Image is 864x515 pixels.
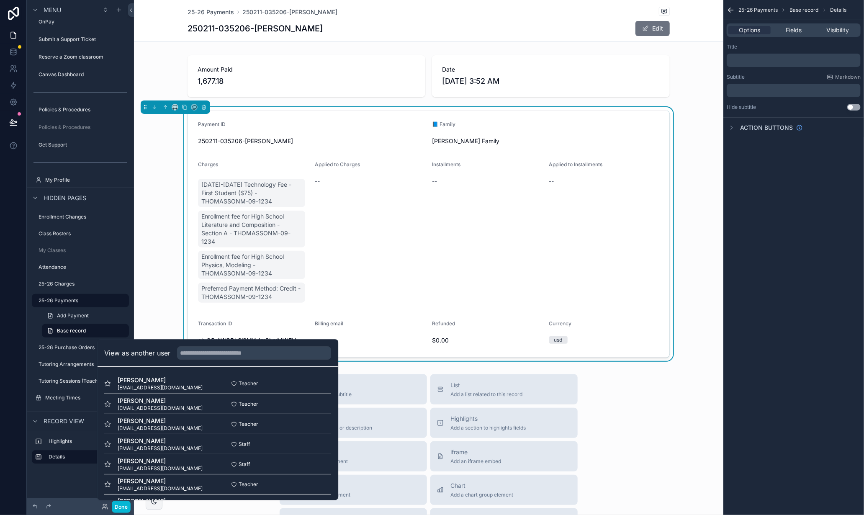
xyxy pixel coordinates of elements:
[198,251,305,279] a: Enrollment fee for High School Physics, Modeling - THOMASSONM-09-1234
[450,415,526,423] span: Highlights
[554,336,563,344] div: usd
[112,501,131,513] button: Done
[32,210,129,224] a: Enrollment Changes
[118,437,203,445] span: [PERSON_NAME]
[188,23,323,34] h1: 250211-035206-[PERSON_NAME]
[39,214,127,220] label: Enrollment Changes
[201,212,302,246] span: Enrollment fee for High School Literature and Composition - Section A - THOMASSONM-09-1234
[39,142,127,148] label: Get Support
[32,277,129,291] a: 25-26 Charges
[32,294,129,307] a: 25-26 Payments
[32,244,129,257] a: My Classes
[32,103,129,116] a: Policies & Procedures
[39,106,127,113] label: Policies & Procedures
[239,461,250,468] span: Staff
[39,36,127,43] label: Submit a Support Ticket
[789,7,818,13] span: Base record
[432,336,543,345] span: $0.00
[549,161,603,167] span: Applied to Installments
[118,457,203,465] span: [PERSON_NAME]
[39,18,127,25] label: OnPay
[44,194,86,202] span: Hidden pages
[39,54,127,60] label: Reserve a Zoom classroom
[57,327,86,334] span: Base record
[118,485,203,492] span: [EMAIL_ADDRESS][DOMAIN_NAME]
[450,391,522,398] span: Add a list related to this record
[430,441,578,471] button: iframeAdd an iframe embed
[739,26,760,34] span: Options
[32,173,129,187] a: My Profile
[39,344,127,351] label: 25-26 Purchase Orders
[32,391,129,404] a: Meeting Times
[432,137,499,145] span: [PERSON_NAME] Family
[826,26,849,34] span: Visibility
[835,74,861,80] span: Markdown
[198,121,226,127] span: Payment ID
[239,481,258,488] span: Teacher
[39,247,127,254] label: My Classes
[32,260,129,274] a: Attendance
[239,380,258,387] span: Teacher
[280,408,427,438] button: DetailsAdd fields, a title or description
[432,177,437,185] span: --
[39,281,127,287] label: 25-26 Charges
[118,445,203,452] span: [EMAIL_ADDRESS][DOMAIN_NAME]
[198,320,232,327] span: Transaction ID
[45,177,127,183] label: My Profile
[45,394,127,401] label: Meeting Times
[727,84,861,97] div: scrollable content
[242,8,337,16] a: 250211-035206-[PERSON_NAME]
[315,336,320,345] span: --
[450,492,513,498] span: Add a chart group element
[315,177,320,185] span: --
[315,161,360,167] span: Applied to Charges
[42,324,129,337] a: Base record
[32,374,129,388] a: Tutoring Sessions (Teacher View)
[57,312,89,319] span: Add Payment
[39,264,127,270] label: Attendance
[118,384,203,391] span: [EMAIL_ADDRESS][DOMAIN_NAME]
[727,74,745,80] label: Subtitle
[32,341,129,354] a: 25-26 Purchase Orders
[188,8,234,16] a: 25-26 Payments
[239,441,250,448] span: Staff
[39,124,127,131] label: Policies & Procedures
[32,227,129,240] a: Class Rosters
[740,124,793,132] span: Action buttons
[201,252,302,278] span: Enrollment fee for High School Physics, Modeling - THOMASSONM-09-1234
[39,378,127,384] label: Tutoring Sessions (Teacher View)
[430,475,578,505] button: ChartAdd a chart group element
[44,417,84,426] span: Record view
[118,376,203,384] span: [PERSON_NAME]
[315,320,344,327] span: Billing email
[450,448,501,456] span: iframe
[32,358,129,371] a: Tutoring Arrangements
[280,374,427,404] button: TitleAdd a title and subtitle
[198,283,305,303] a: Preferred Payment Method: Credit - THOMASSONM-09-1234
[198,161,218,167] span: Charges
[450,425,526,431] span: Add a section to highlights fields
[39,297,124,304] label: 25-26 Payments
[198,211,305,247] a: Enrollment fee for High School Literature and Composition - Section A - THOMASSONM-09-1234
[635,21,670,36] button: Edit
[430,408,578,438] button: HighlightsAdd a section to highlights fields
[280,475,427,505] button: StagesAdd a stages element
[32,138,129,152] a: Get Support
[450,458,501,465] span: Add an iframe embed
[32,121,129,134] a: Policies & Procedures
[830,7,846,13] span: Details
[44,6,61,14] span: Menu
[49,438,126,445] label: Highlights
[450,381,522,389] span: List
[118,465,203,472] span: [EMAIL_ADDRESS][DOMAIN_NAME]
[727,104,756,111] label: Hide subtitle
[430,374,578,404] button: ListAdd a list related to this record
[827,74,861,80] a: Markdown
[549,320,572,327] span: Currency
[42,309,129,322] a: Add Payment
[198,137,425,145] span: 250211-035206-[PERSON_NAME]
[549,177,554,185] span: --
[49,454,122,461] label: Details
